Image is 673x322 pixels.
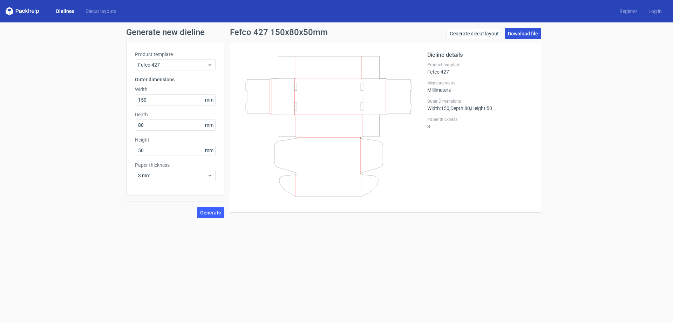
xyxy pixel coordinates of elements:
[427,117,532,122] label: Paper thickness
[427,80,532,86] label: Measurements
[135,111,216,118] label: Depth
[427,62,532,75] div: Fefco 427
[427,62,532,68] label: Product template
[447,28,502,39] a: Generate diecut layout
[643,8,667,15] a: Log in
[203,120,215,130] span: mm
[427,117,532,129] div: 3
[427,80,532,93] div: Millimeters
[203,95,215,105] span: mm
[197,207,224,218] button: Generate
[138,61,207,68] span: Fefco 427
[135,86,216,93] label: Width
[138,172,207,179] span: 3 mm
[200,210,221,215] span: Generate
[135,136,216,143] label: Height
[230,28,328,36] h1: Fefco 427 150x80x50mm
[135,162,216,169] label: Paper thickness
[427,98,532,104] label: Outer Dimensions
[50,8,80,15] a: Dielines
[427,105,449,111] span: Width : 150
[203,145,215,156] span: mm
[470,105,492,111] span: , Height : 50
[427,51,532,59] h2: Dieline details
[135,76,216,83] h3: Outer dimensions
[505,28,541,39] a: Download file
[126,28,547,36] h1: Generate new dieline
[449,105,470,111] span: , Depth : 80
[80,8,122,15] a: Diecut layouts
[135,51,216,58] label: Product template
[614,8,643,15] a: Register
